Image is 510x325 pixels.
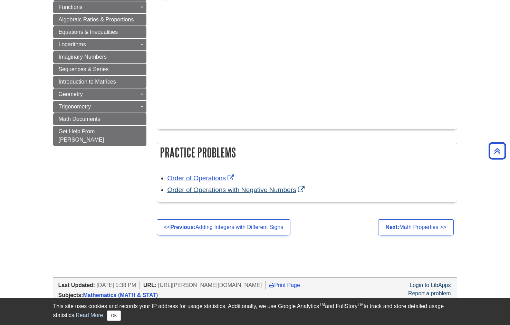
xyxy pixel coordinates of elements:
[59,4,83,10] span: Functions
[410,282,451,288] a: Login to LibApps
[269,282,300,288] a: Print Page
[53,126,146,146] a: Get Help From [PERSON_NAME]
[59,41,86,47] span: Logarithms
[59,104,91,109] span: Trigonometry
[158,282,262,288] span: [URL][PERSON_NAME][DOMAIN_NAME]
[59,91,83,97] span: Geometry
[53,64,146,75] a: Sequences & Series
[59,128,104,143] span: Get Help From [PERSON_NAME]
[76,312,103,318] a: Read More
[486,146,508,155] a: Back to Top
[107,310,121,321] button: Close
[59,29,118,35] span: Equations & Inequalities
[53,302,457,321] div: This site uses cookies and records your IP address for usage statistics. Additionally, we use Goo...
[53,88,146,100] a: Geometry
[53,26,146,38] a: Equations & Inequalities
[161,13,354,122] iframe: YouTube video player
[58,292,83,298] span: Subjects:
[53,76,146,88] a: Introduction to Matrices
[53,101,146,113] a: Trigonometry
[385,224,399,230] strong: Next:
[143,282,156,288] span: URL:
[59,79,116,85] span: Introduction to Matrices
[97,282,136,288] span: [DATE] 5:38 PM
[59,66,109,72] span: Sequences & Series
[358,302,364,307] sup: TM
[53,14,146,26] a: Algebraic Ratios & Proportions
[53,39,146,50] a: Logarithms
[53,51,146,63] a: Imaginary Numbers
[53,113,146,125] a: Math Documents
[157,143,457,162] h2: Practice Problems
[53,1,146,13] a: Functions
[157,219,291,235] a: <<Previous:Adding Integers with Different Signs
[408,290,451,296] a: Report a problem
[170,224,195,230] strong: Previous:
[319,302,325,307] sup: TM
[269,282,274,288] i: Print Page
[167,174,236,182] a: Link opens in new window
[59,54,107,60] span: Imaginary Numbers
[59,116,100,122] span: Math Documents
[59,17,134,22] span: Algebraic Ratios & Proportions
[83,292,158,298] a: Mathematics (MATH & STAT)
[378,219,453,235] a: Next:Math Properties >>
[167,186,306,193] a: Link opens in new window
[58,282,95,288] span: Last Updated:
